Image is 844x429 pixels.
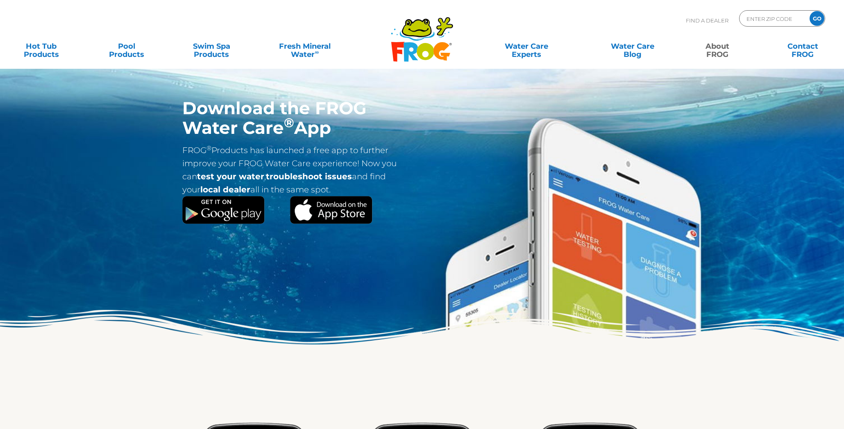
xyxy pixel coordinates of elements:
[686,10,728,31] p: Find A Dealer
[200,185,250,194] strong: local dealer
[685,38,751,54] a: AboutFROG
[266,172,352,181] strong: troubleshoot issues
[8,38,75,54] a: Hot TubProducts
[599,38,666,54] a: Water CareBlog
[769,38,836,54] a: ContactFROG
[263,38,346,54] a: Fresh MineralWater∞
[182,144,397,196] p: FROG Products has launched a free app to further improve your FROG Water Care experience! Now you...
[284,115,294,131] sup: ®
[197,172,264,181] strong: test your water
[182,98,397,138] h1: Download the FROG Water Care App
[290,196,372,224] img: Apple App Store
[206,144,211,152] sup: ®
[473,38,581,54] a: Water CareExperts
[179,38,245,54] a: Swim SpaProducts
[182,196,265,224] img: Google Play
[315,49,319,55] sup: ∞
[810,11,824,26] input: GO
[93,38,160,54] a: PoolProducts
[746,13,801,25] input: Zip Code Form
